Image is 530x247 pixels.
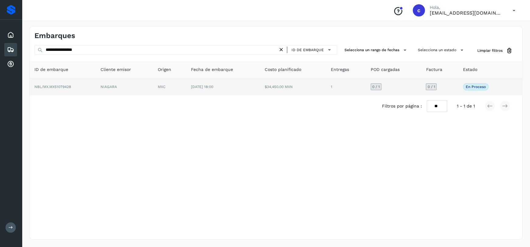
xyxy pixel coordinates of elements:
[291,47,324,53] span: ID de embarque
[430,5,503,10] p: Hola,
[34,31,75,40] h4: Embarques
[326,78,366,95] td: 1
[457,103,475,109] span: 1 - 1 de 1
[34,85,71,89] span: NBL/MX.MX51079428
[290,45,334,54] button: ID de embarque
[153,78,186,95] td: MXC
[430,10,503,16] p: cuentasespeciales8_met@castores.com.mx
[158,66,171,73] span: Origen
[331,66,349,73] span: Entregas
[342,45,411,55] button: Selecciona un rango de fechas
[96,78,153,95] td: NIAGARA
[466,85,486,89] p: En proceso
[382,103,422,109] span: Filtros por página :
[426,66,442,73] span: Factura
[265,66,301,73] span: Costo planificado
[427,85,435,89] span: 0 / 1
[415,45,468,55] button: Selecciona un estado
[371,66,400,73] span: POD cargadas
[4,58,17,71] div: Cuentas por cobrar
[4,43,17,56] div: Embarques
[34,66,68,73] span: ID de embarque
[191,66,233,73] span: Fecha de embarque
[101,66,131,73] span: Cliente emisor
[260,78,326,95] td: $34,450.00 MXN
[372,85,380,89] span: 0 / 1
[191,85,213,89] span: [DATE] 18:00
[4,28,17,42] div: Inicio
[477,48,503,53] span: Limpiar filtros
[463,66,477,73] span: Estado
[472,45,518,56] button: Limpiar filtros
